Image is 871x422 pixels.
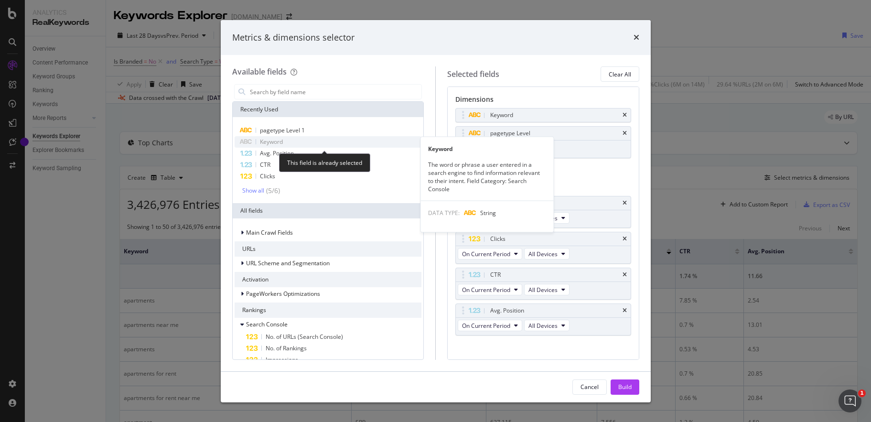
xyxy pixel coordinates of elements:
div: Build [618,383,632,391]
div: Avg. Position [490,306,524,315]
div: times [623,112,627,118]
div: times [623,130,627,136]
div: pagetype Level [490,129,530,138]
span: Avg. Position [260,149,294,157]
div: Keywordtimes [455,108,631,122]
div: The word or phrase a user entered in a search engine to find information relevant to their intent... [420,160,553,193]
span: Main Crawl Fields [246,228,293,237]
span: Search Console [246,320,288,328]
div: pagetype LeveltimesLevel 1 [455,126,631,158]
div: ( 5 / 6 ) [264,186,280,195]
span: On Current Period [462,286,510,294]
div: Keyword [420,144,553,152]
span: On Current Period [462,322,510,330]
span: CTR [260,161,270,169]
button: On Current Period [458,248,522,260]
span: All Devices [528,322,558,330]
span: All Devices [528,250,558,258]
div: Clear All [609,70,631,78]
div: Clicks [490,234,505,244]
div: Rankings [235,303,422,318]
div: times [623,200,627,206]
span: Clicks [260,172,275,180]
div: CTR [490,270,501,280]
span: DATA TYPE: [428,209,460,217]
span: PageWorkers Optimizations [246,290,320,298]
div: Metrics & dimensions selector [232,32,355,44]
span: URL Scheme and Segmentation [246,259,330,267]
div: Keyword [490,110,513,120]
input: Search by field name [249,85,422,99]
div: ClickstimesOn Current PeriodAll Devices [455,232,631,264]
div: Selected fields [447,69,499,80]
span: 1 [858,390,866,397]
button: On Current Period [458,284,522,295]
div: times [634,32,639,44]
button: All Devices [524,248,570,260]
span: No. of URLs (Search Console) [266,333,343,341]
button: Build [611,379,639,395]
div: URLs [235,241,422,257]
div: Available fields [232,66,287,77]
button: All Devices [524,320,570,331]
span: pagetype Level 1 [260,126,305,134]
div: Avg. PositiontimesOn Current PeriodAll Devices [455,303,631,335]
div: modal [221,20,651,402]
div: times [623,308,627,314]
div: Cancel [581,383,599,391]
span: All Devices [528,286,558,294]
div: times [623,272,627,278]
div: times [623,236,627,242]
iframe: Intercom live chat [839,390,861,412]
button: On Current Period [458,320,522,331]
button: Clear All [601,66,639,82]
button: Cancel [572,379,607,395]
span: No. of Rankings [266,344,307,352]
button: All Devices [524,284,570,295]
div: Show all [242,187,264,194]
span: Keyword [260,138,283,146]
div: Dimensions [455,95,631,108]
div: Activation [235,272,422,287]
div: All fields [233,203,424,218]
div: CTRtimesOn Current PeriodAll Devices [455,268,631,300]
span: On Current Period [462,250,510,258]
span: String [480,209,496,217]
div: Recently Used [233,102,424,117]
